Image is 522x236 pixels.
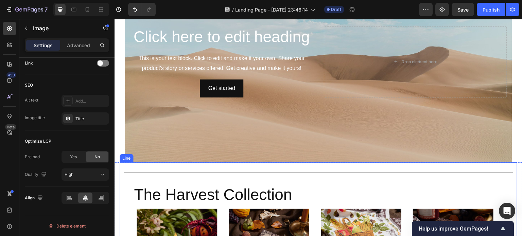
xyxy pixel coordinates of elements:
[25,138,51,144] div: Optimize LCP
[19,165,403,187] h2: The Harvest Collection
[25,221,109,232] button: Delete element
[6,72,16,78] div: 450
[25,97,38,103] div: Alt text
[25,60,33,66] div: Link
[499,203,515,219] div: Open Intercom Messenger
[331,6,341,13] span: Draft
[33,24,91,32] p: Image
[75,98,107,104] div: Add...
[34,42,53,49] p: Settings
[457,7,469,13] span: Save
[25,154,40,160] div: Preload
[25,170,48,179] div: Quality
[477,3,505,16] button: Publish
[65,172,73,177] span: High
[48,222,86,230] div: Delete element
[115,19,522,236] iframe: Design area
[287,40,323,46] div: Drop element here
[6,136,17,142] div: Line
[5,124,16,130] div: Beta
[483,6,500,13] div: Publish
[45,5,48,14] p: 7
[75,116,107,122] div: Title
[25,194,44,203] div: Align
[419,224,507,233] button: Show survey - Help us improve GemPages!
[419,225,499,232] span: Help us improve GemPages!
[62,168,109,181] button: High
[67,42,90,49] p: Advanced
[94,154,100,160] span: No
[25,82,33,88] div: SEO
[25,115,45,121] div: Image title
[452,3,474,16] button: Save
[70,154,77,160] span: Yes
[128,3,156,16] div: Undo/Redo
[232,6,234,13] span: /
[235,6,308,13] span: Landing Page - [DATE] 23:46:14
[3,3,51,16] button: 7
